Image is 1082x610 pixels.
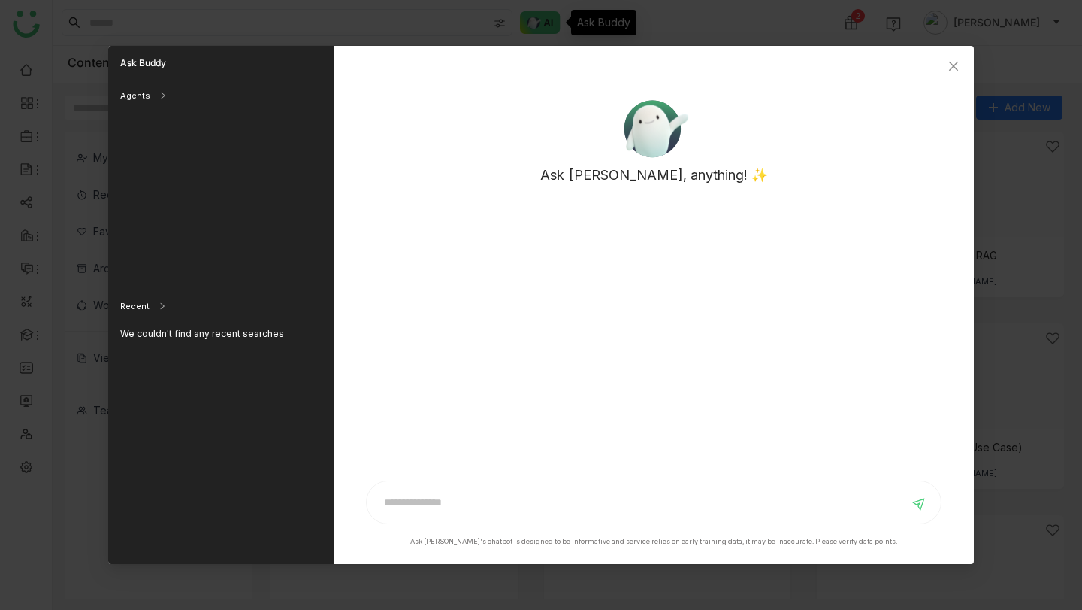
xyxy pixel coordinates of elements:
div: Agents [108,80,334,111]
div: Recent [108,291,334,321]
img: ask-buddy.svg [615,93,692,165]
div: Ask Buddy [108,46,334,80]
div: Ask [PERSON_NAME]'s chatbot is designed to be informative and service relies on early training da... [410,536,897,547]
div: We couldn't find any recent searches [108,321,334,347]
div: Recent [120,300,150,313]
div: Agents [120,90,150,102]
button: Close [933,46,974,86]
p: Ask [PERSON_NAME], anything! ✨ [540,165,768,185]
